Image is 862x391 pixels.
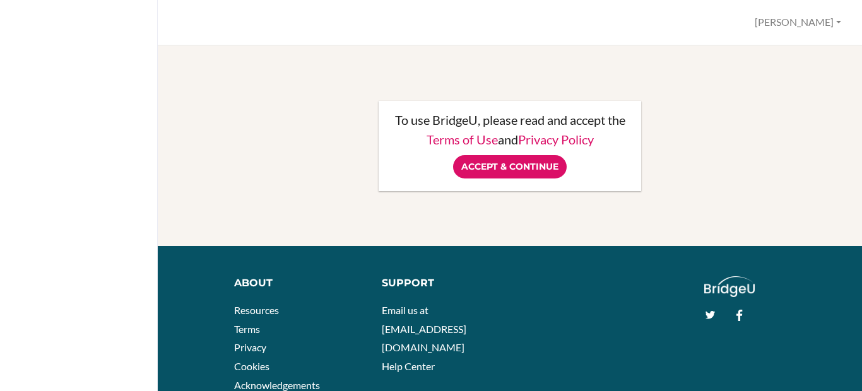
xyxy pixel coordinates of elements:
a: Help Center [382,360,435,372]
input: Accept & Continue [453,155,567,178]
a: Cookies [234,360,269,372]
p: To use BridgeU, please read and accept the [391,114,629,126]
img: logo_white@2x-f4f0deed5e89b7ecb1c2cc34c3e3d731f90f0f143d5ea2071677605dd97b5244.png [704,276,755,297]
div: Support [382,276,501,291]
a: Terms [234,323,260,335]
a: Terms of Use [427,132,498,147]
div: About [234,276,362,291]
a: Email us at [EMAIL_ADDRESS][DOMAIN_NAME] [382,304,466,353]
a: Privacy Policy [518,132,594,147]
a: Privacy [234,341,266,353]
p: and [391,133,629,146]
button: [PERSON_NAME] [749,11,847,34]
a: Acknowledgements [234,379,320,391]
a: Resources [234,304,279,316]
